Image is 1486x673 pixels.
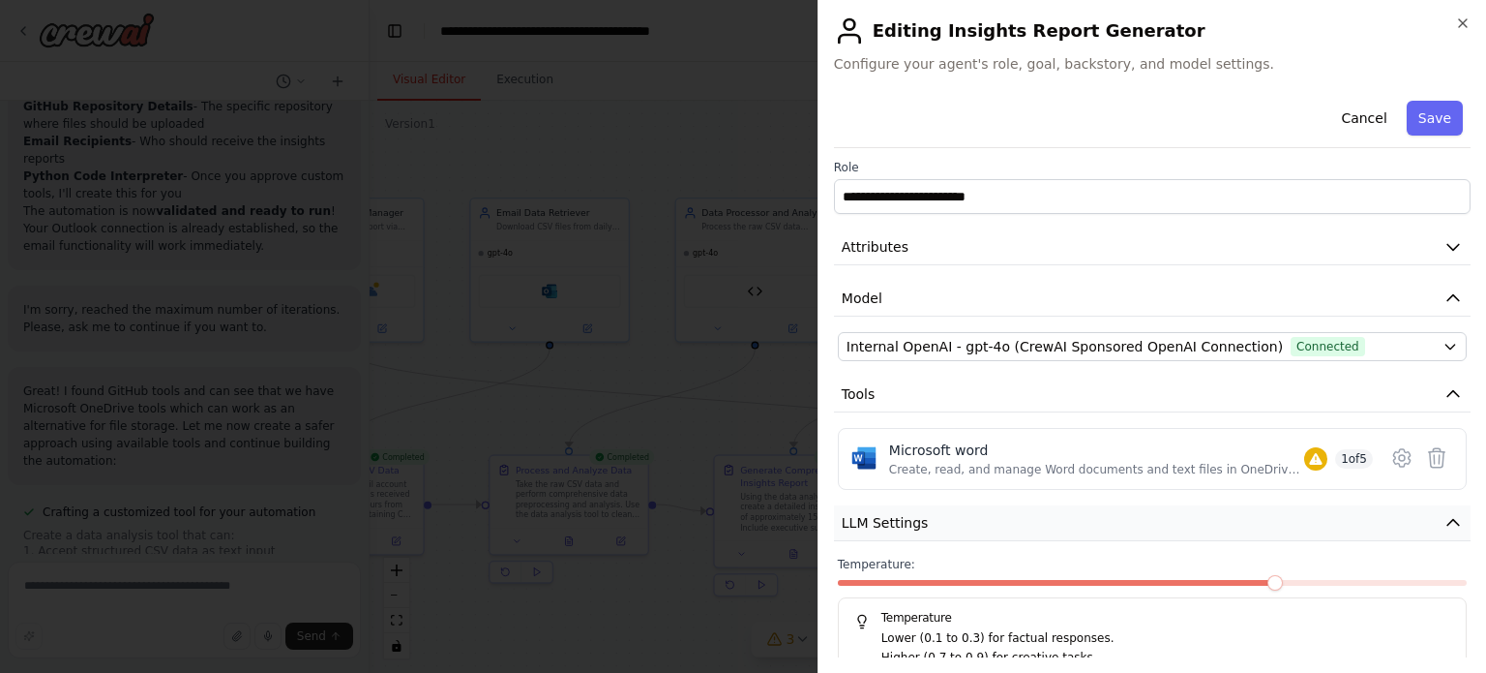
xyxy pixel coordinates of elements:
span: Temperature: [838,557,915,572]
span: Connected [1291,337,1365,356]
button: LLM Settings [834,505,1471,541]
span: LLM Settings [842,513,929,533]
div: Create, read, and manage Word documents and text files in OneDrive or SharePoint. [889,462,1304,477]
button: Model [834,281,1471,317]
span: Configure your agent's role, goal, backstory, and model settings. [834,54,1471,74]
button: Tools [834,377,1471,413]
h2: Editing Insights Report Generator [834,15,1471,46]
span: Internal OpenAI - gpt-4o (CrewAI Sponsored OpenAI Connection) [847,337,1283,356]
button: Save [1407,101,1463,136]
span: Tools [842,384,876,404]
button: Internal OpenAI - gpt-4o (CrewAI Sponsored OpenAI Connection)Connected [838,332,1467,361]
button: Delete tool [1419,441,1454,475]
button: Attributes [834,229,1471,265]
button: Configure tool [1384,441,1419,475]
div: Microsoft word [889,441,1304,460]
span: Model [842,289,882,308]
span: 1 of 5 [1335,449,1373,469]
h5: Temperature [854,610,1450,626]
p: Lower (0.1 to 0.3) for factual responses. [881,629,1450,649]
span: Attributes [842,237,908,257]
button: Cancel [1329,101,1398,136]
img: Microsoft word [850,444,877,472]
p: Higher (0.7 to 0.9) for creative tasks. [881,649,1450,668]
label: Role [834,160,1471,175]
